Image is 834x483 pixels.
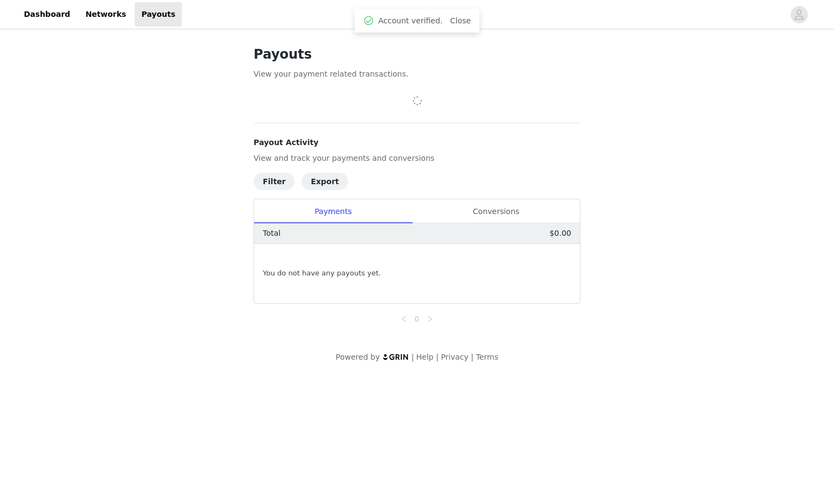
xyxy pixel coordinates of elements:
a: Payouts [135,2,182,27]
i: icon: right [427,316,433,322]
img: logo [382,353,409,360]
span: You do not have any payouts yet. [263,268,381,279]
p: Total [263,228,281,239]
a: Help [416,353,434,361]
a: Terms [476,353,498,361]
div: Conversions [412,199,580,224]
div: Payments [254,199,412,224]
li: Next Page [424,312,437,325]
p: View your payment related transactions. [254,68,580,80]
span: | [412,353,414,361]
span: | [471,353,473,361]
i: icon: left [401,316,407,322]
li: 0 [410,312,424,325]
a: Privacy [441,353,469,361]
p: $0.00 [549,228,571,239]
button: Export [301,173,348,190]
div: avatar [794,6,804,23]
span: Account verified. [378,15,443,27]
a: Dashboard [17,2,77,27]
h4: Payout Activity [254,137,580,148]
a: 0 [411,313,423,325]
span: Powered by [336,353,380,361]
h1: Payouts [254,45,580,64]
a: Close [450,16,471,25]
li: Previous Page [397,312,410,325]
span: | [436,353,439,361]
button: Filter [254,173,295,190]
p: View and track your payments and conversions [254,153,580,164]
a: Networks [79,2,132,27]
